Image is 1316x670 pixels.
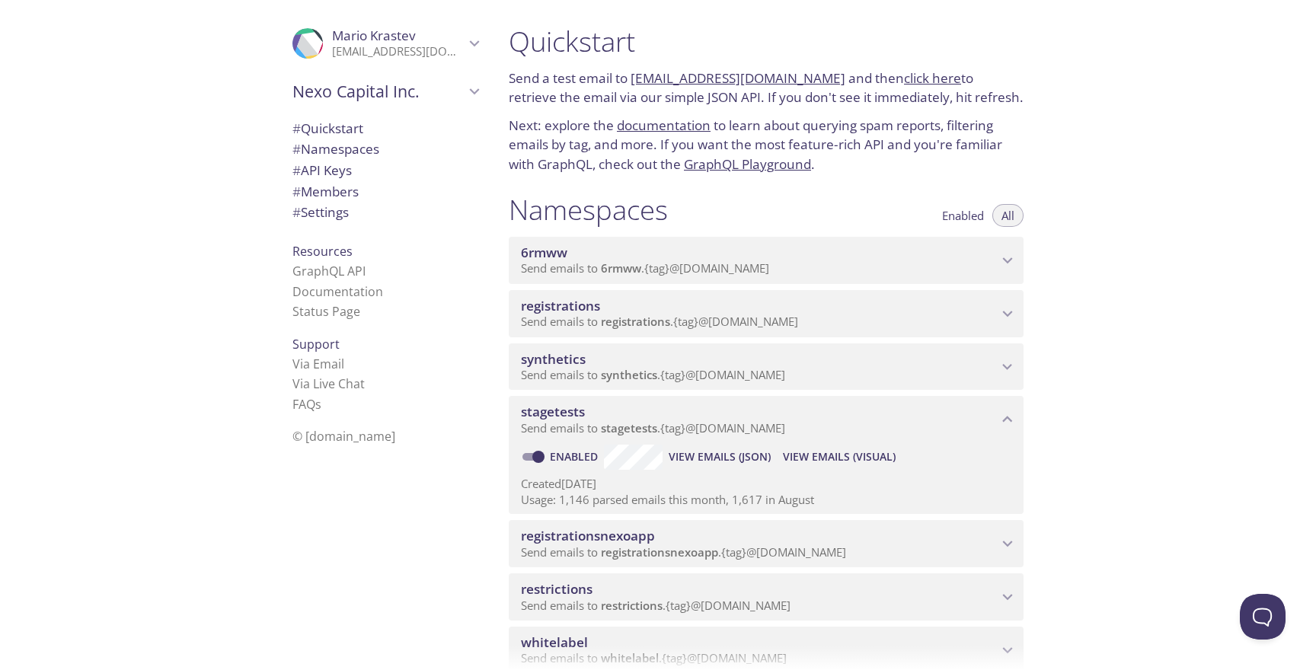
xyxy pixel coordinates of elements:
span: Resources [292,243,353,260]
span: Namespaces [292,140,379,158]
span: Settings [292,203,349,221]
p: Usage: 1,146 parsed emails this month, 1,617 in August [521,492,1011,508]
div: restrictions namespace [509,573,1024,621]
span: API Keys [292,161,352,179]
a: click here [904,69,961,87]
span: # [292,120,301,137]
p: [EMAIL_ADDRESS][DOMAIN_NAME] [332,44,465,59]
span: 6rmww [521,244,567,261]
div: API Keys [280,160,490,181]
div: Mario Krastev [280,18,490,69]
span: registrations [601,314,670,329]
span: synthetics [521,350,586,368]
div: registrationsnexoapp namespace [509,520,1024,567]
div: Members [280,181,490,203]
a: Status Page [292,303,360,320]
span: View Emails (Visual) [783,448,896,466]
span: restrictions [521,580,593,598]
div: registrations namespace [509,290,1024,337]
span: registrationsnexoapp [601,544,718,560]
div: synthetics namespace [509,343,1024,391]
span: # [292,161,301,179]
button: Enabled [933,204,993,227]
span: Send emails to . {tag} @[DOMAIN_NAME] [521,420,785,435]
iframe: Help Scout Beacon - Open [1240,594,1286,640]
div: stagetests namespace [509,396,1024,443]
span: Nexo Capital Inc. [292,81,465,102]
a: documentation [617,116,711,134]
a: FAQ [292,396,321,413]
span: Send emails to . {tag} @[DOMAIN_NAME] [521,314,798,329]
a: [EMAIL_ADDRESS][DOMAIN_NAME] [631,69,845,87]
div: Quickstart [280,118,490,139]
button: View Emails (JSON) [663,445,777,469]
span: 6rmww [601,260,641,276]
span: Quickstart [292,120,363,137]
span: View Emails (JSON) [669,448,771,466]
span: registrationsnexoapp [521,527,655,544]
a: Via Email [292,356,344,372]
a: GraphQL Playground [684,155,811,173]
h1: Namespaces [509,193,668,227]
div: Team Settings [280,202,490,223]
span: registrations [521,297,600,314]
span: Send emails to . {tag} @[DOMAIN_NAME] [521,598,791,613]
div: Nexo Capital Inc. [280,72,490,111]
span: # [292,203,301,221]
a: Documentation [292,283,383,300]
span: Send emails to . {tag} @[DOMAIN_NAME] [521,260,769,276]
span: # [292,183,301,200]
span: Support [292,336,340,353]
span: Members [292,183,359,200]
a: Via Live Chat [292,375,365,392]
button: View Emails (Visual) [777,445,902,469]
span: restrictions [601,598,663,613]
span: Send emails to . {tag} @[DOMAIN_NAME] [521,544,846,560]
button: All [992,204,1024,227]
span: stagetests [601,420,657,435]
p: Created [DATE] [521,476,1011,492]
p: Send a test email to and then to retrieve the email via our simple JSON API. If you don't see it ... [509,69,1024,107]
h1: Quickstart [509,24,1024,59]
span: Send emails to . {tag} @[DOMAIN_NAME] [521,367,785,382]
span: s [315,396,321,413]
span: stagetests [521,403,585,420]
a: Enabled [548,449,604,464]
div: 6rmww namespace [509,237,1024,284]
span: synthetics [601,367,657,382]
a: GraphQL API [292,263,366,279]
p: Next: explore the to learn about querying spam reports, filtering emails by tag, and more. If you... [509,116,1024,174]
span: © [DOMAIN_NAME] [292,428,395,445]
span: whitelabel [521,633,588,651]
span: # [292,140,301,158]
span: Mario Krastev [332,27,416,44]
div: Namespaces [280,139,490,160]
